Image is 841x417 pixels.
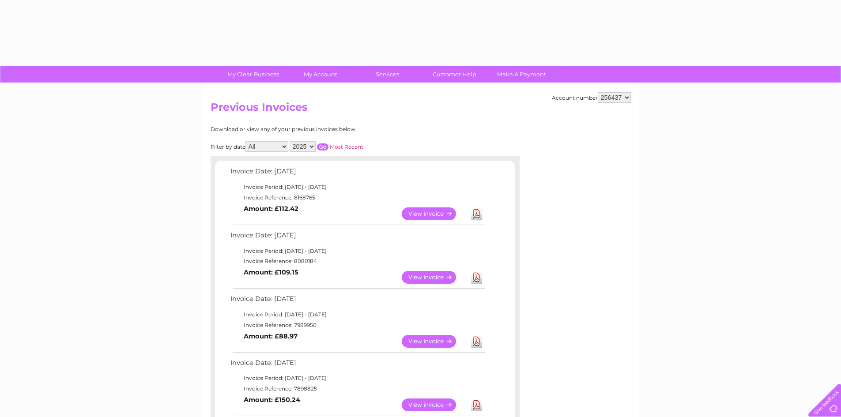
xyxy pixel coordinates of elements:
[471,335,482,348] a: Download
[211,141,442,152] div: Filter by date
[471,398,482,411] a: Download
[402,271,467,284] a: View
[402,207,467,220] a: View
[228,357,486,373] td: Invoice Date: [DATE]
[471,207,482,220] a: Download
[244,332,298,340] b: Amount: £88.97
[244,396,300,404] b: Amount: £150.24
[351,66,424,83] a: Services
[402,335,467,348] a: View
[228,165,486,182] td: Invoice Date: [DATE]
[228,373,486,383] td: Invoice Period: [DATE] - [DATE]
[217,66,290,83] a: My Clear Business
[211,101,631,118] h2: Previous Invoices
[228,320,486,331] td: Invoice Reference: 7989950
[228,229,486,246] td: Invoice Date: [DATE]
[244,205,298,213] b: Amount: £112.42
[211,126,442,132] div: Download or view any of your previous invoices below.
[552,92,631,103] div: Account number
[228,293,486,309] td: Invoice Date: [DATE]
[485,66,558,83] a: Make A Payment
[244,268,298,276] b: Amount: £109.15
[228,182,486,192] td: Invoice Period: [DATE] - [DATE]
[402,398,467,411] a: View
[330,143,363,150] a: Most Recent
[228,256,486,267] td: Invoice Reference: 8080184
[228,309,486,320] td: Invoice Period: [DATE] - [DATE]
[284,66,357,83] a: My Account
[228,192,486,203] td: Invoice Reference: 8168765
[228,383,486,394] td: Invoice Reference: 7898825
[471,271,482,284] a: Download
[418,66,491,83] a: Customer Help
[228,246,486,256] td: Invoice Period: [DATE] - [DATE]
